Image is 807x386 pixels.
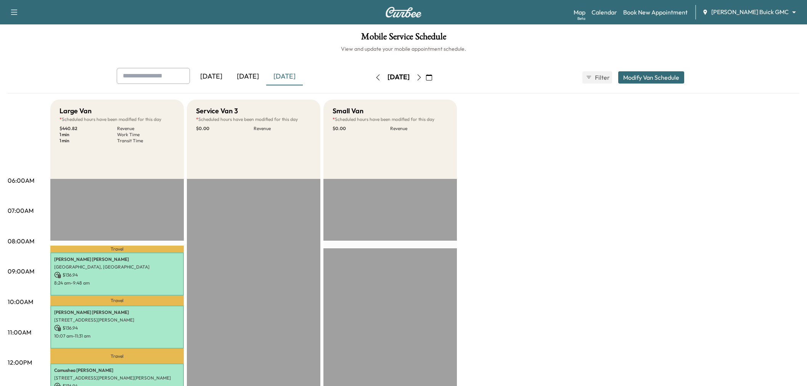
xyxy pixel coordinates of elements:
[387,72,410,82] div: [DATE]
[390,125,448,132] p: Revenue
[117,132,175,138] p: Work Time
[592,8,617,17] a: Calendar
[50,296,184,306] p: Travel
[117,138,175,144] p: Transit Time
[196,116,311,122] p: Scheduled hours have been modified for this day
[623,8,688,17] a: Book New Appointment
[54,325,180,331] p: $ 136.94
[8,45,799,53] h6: View and update your mobile appointment schedule.
[8,236,34,246] p: 08:00AM
[8,328,31,337] p: 11:00AM
[333,116,448,122] p: Scheduled hours have been modified for this day
[254,125,311,132] p: Revenue
[193,68,230,85] div: [DATE]
[8,297,33,306] p: 10:00AM
[577,16,585,21] div: Beta
[54,333,180,339] p: 10:07 am - 11:31 am
[50,349,184,363] p: Travel
[59,138,117,144] p: 1 min
[54,367,180,373] p: Camushea [PERSON_NAME]
[59,125,117,132] p: $ 440.82
[117,125,175,132] p: Revenue
[8,32,799,45] h1: Mobile Service Schedule
[385,7,422,18] img: Curbee Logo
[266,68,303,85] div: [DATE]
[230,68,266,85] div: [DATE]
[54,317,180,323] p: [STREET_ADDRESS][PERSON_NAME]
[54,264,180,270] p: [GEOGRAPHIC_DATA], [GEOGRAPHIC_DATA]
[54,256,180,262] p: [PERSON_NAME] [PERSON_NAME]
[8,176,34,185] p: 06:00AM
[196,125,254,132] p: $ 0.00
[196,106,238,116] h5: Service Van 3
[59,132,117,138] p: 1 min
[59,106,92,116] h5: Large Van
[8,267,34,276] p: 09:00AM
[595,73,609,82] span: Filter
[54,272,180,278] p: $ 136.94
[333,125,390,132] p: $ 0.00
[54,280,180,286] p: 8:24 am - 9:48 am
[618,71,684,84] button: Modify Van Schedule
[54,309,180,315] p: [PERSON_NAME] [PERSON_NAME]
[574,8,585,17] a: MapBeta
[50,246,184,253] p: Travel
[333,106,363,116] h5: Small Van
[8,206,34,215] p: 07:00AM
[54,375,180,381] p: [STREET_ADDRESS][PERSON_NAME][PERSON_NAME]
[582,71,612,84] button: Filter
[59,116,175,122] p: Scheduled hours have been modified for this day
[8,358,32,367] p: 12:00PM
